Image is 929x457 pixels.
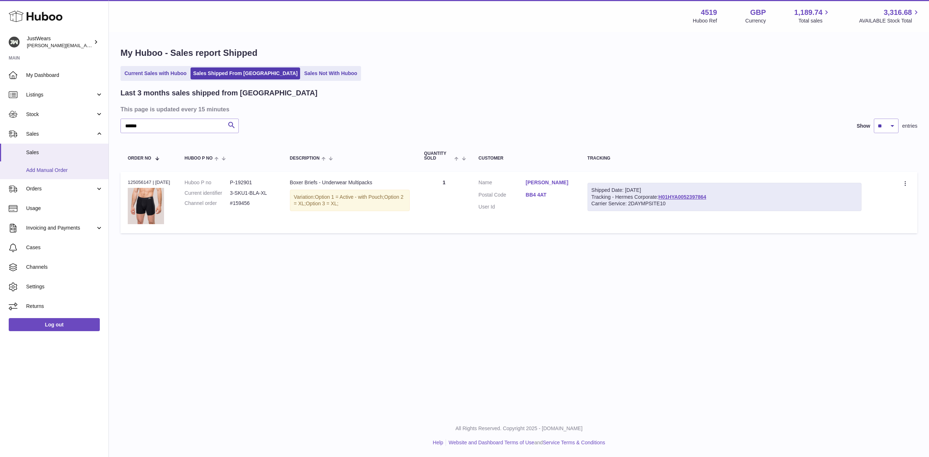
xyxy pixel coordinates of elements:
[859,8,920,24] a: 3,316.68 AVAILABLE Stock Total
[290,156,320,161] span: Description
[745,17,766,24] div: Currency
[294,194,404,207] span: Option 2 = XL;
[128,188,164,224] img: 45191626282998.jpg
[9,37,20,48] img: josh@just-wears.com
[290,179,410,186] div: Boxer Briefs - Underwear Multipacks
[230,190,275,197] dd: 3-SKU1-BLA-XL
[185,190,230,197] dt: Current identifier
[26,185,95,192] span: Orders
[26,72,103,79] span: My Dashboard
[26,303,103,310] span: Returns
[701,8,717,17] strong: 4519
[128,156,151,161] span: Order No
[27,35,92,49] div: JustWears
[794,8,823,17] span: 1,189.74
[479,156,573,161] div: Customer
[185,200,230,207] dt: Channel order
[185,156,213,161] span: Huboo P no
[26,225,95,231] span: Invoicing and Payments
[750,8,766,17] strong: GBP
[120,88,318,98] h2: Last 3 months sales shipped from [GEOGRAPHIC_DATA]
[115,425,923,432] p: All Rights Reserved. Copyright 2025 - [DOMAIN_NAME]
[526,179,573,186] a: [PERSON_NAME]
[26,167,103,174] span: Add Manual Order
[185,179,230,186] dt: Huboo P no
[693,17,717,24] div: Huboo Ref
[9,318,100,331] a: Log out
[526,192,573,198] a: BB4 4AT
[658,194,706,200] a: H01HYA0052397864
[26,91,95,98] span: Listings
[302,67,360,79] a: Sales Not With Huboo
[479,203,526,210] dt: User Id
[479,192,526,200] dt: Postal Code
[306,201,339,206] span: Option 3 = XL;
[26,283,103,290] span: Settings
[857,123,870,129] label: Show
[794,8,831,24] a: 1,189.74 Total sales
[479,179,526,188] dt: Name
[120,105,916,113] h3: This page is updated every 15 minutes
[592,187,858,194] div: Shipped Date: [DATE]
[191,67,300,79] a: Sales Shipped From [GEOGRAPHIC_DATA]
[26,131,95,137] span: Sales
[417,172,471,233] td: 1
[902,123,917,129] span: entries
[884,8,912,17] span: 3,316.68
[859,17,920,24] span: AVAILABLE Stock Total
[588,156,862,161] div: Tracking
[230,200,275,207] dd: #159456
[27,42,146,48] span: [PERSON_NAME][EMAIL_ADDRESS][DOMAIN_NAME]
[230,179,275,186] dd: P-192901
[290,190,410,211] div: Variation:
[26,205,103,212] span: Usage
[449,440,534,445] a: Website and Dashboard Terms of Use
[433,440,443,445] a: Help
[592,200,858,207] div: Carrier Service: 2DAYMPSITE10
[446,439,605,446] li: and
[588,183,862,211] div: Tracking - Hermes Corporate:
[798,17,831,24] span: Total sales
[128,179,170,186] div: 125056147 | [DATE]
[26,111,95,118] span: Stock
[122,67,189,79] a: Current Sales with Huboo
[120,47,917,59] h1: My Huboo - Sales report Shipped
[26,244,103,251] span: Cases
[543,440,605,445] a: Service Terms & Conditions
[26,264,103,271] span: Channels
[424,151,453,161] span: Quantity Sold
[26,149,103,156] span: Sales
[315,194,384,200] span: Option 1 = Active - with Pouch;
